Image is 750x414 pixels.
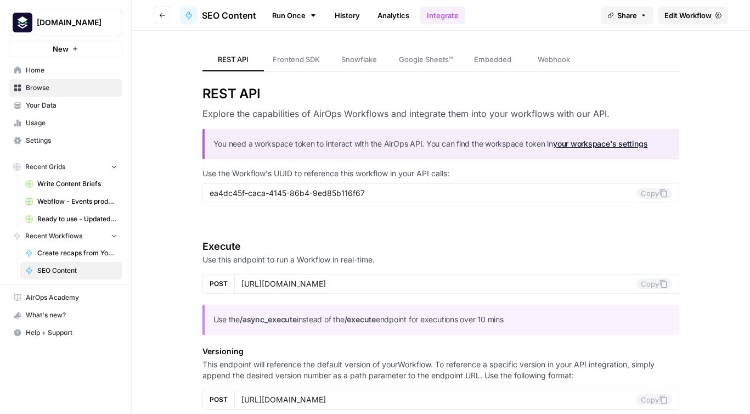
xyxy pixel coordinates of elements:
a: Edit Workflow [658,7,728,24]
span: SEO Content [37,266,117,276]
a: Integrate [420,7,465,24]
span: Recent Workflows [25,231,82,241]
button: Share [601,7,653,24]
button: Recent Workflows [9,228,122,244]
span: Frontend SDK [273,54,320,65]
button: New [9,41,122,57]
a: AirOps Academy [9,289,122,306]
span: Recent Grids [25,162,65,172]
p: This endpoint will reference the default version of your Workflow . To reference a specific versi... [202,359,680,381]
button: Copy [636,394,672,405]
strong: /async_execute [240,315,297,324]
button: Copy [636,188,672,199]
h3: Explore the capabilities of AirOps Workflows and integrate them into your workflows with our API. [202,107,680,120]
p: Use the Workflow's UUID to reference this workflow in your API calls: [202,168,680,179]
button: Workspace: Platformengineering.org [9,9,122,36]
span: [DOMAIN_NAME] [37,17,103,28]
span: Embedded [474,54,511,65]
a: Write Content Briefs [20,175,122,193]
a: Webflow - Events production - Ticiana [20,193,122,210]
span: Home [26,65,117,75]
span: SEO Content [202,9,256,22]
a: Run Once [265,6,324,25]
strong: /execute [345,315,376,324]
span: Webflow - Events production - Ticiana [37,197,117,206]
span: Your Data [26,100,117,110]
span: Usage [26,118,117,128]
span: POST [210,395,228,405]
h4: Execute [202,239,680,254]
button: Copy [636,278,672,289]
a: Frontend SDK [264,48,329,71]
a: Your Data [9,97,122,114]
p: You need a workspace token to interact with the AirOps API. You can find the workspace token in [213,138,671,150]
div: What's new? [9,307,122,323]
a: Snowflake [329,48,390,71]
h2: REST API [202,85,680,103]
span: Webhook [538,54,570,65]
a: Usage [9,114,122,132]
span: Write Content Briefs [37,179,117,189]
span: AirOps Academy [26,293,117,303]
a: your workspace's settings [553,139,647,148]
span: Share [617,10,637,21]
p: Use the instead of the endpoint for executions over 10 mins [213,314,671,326]
h5: Versioning [202,346,680,357]
a: REST API [202,48,264,71]
a: Create recaps from Youtube videos WIP [PERSON_NAME] [20,244,122,262]
span: Snowflake [341,54,377,65]
button: What's new? [9,306,122,324]
a: Google Sheets™ [390,48,462,71]
span: Edit Workflow [664,10,712,21]
a: Settings [9,132,122,149]
span: POST [210,279,228,289]
a: Webhook [523,48,585,71]
button: Help + Support [9,324,122,342]
a: History [328,7,366,24]
span: Google Sheets™ [399,54,453,65]
a: SEO Content [180,7,256,24]
a: Ready to use - Updated an existing tool profile in Webflow [20,210,122,228]
p: Use this endpoint to run a Workflow in real-time. [202,254,680,265]
a: Embedded [462,48,523,71]
span: Settings [26,136,117,146]
span: REST API [218,54,249,65]
a: SEO Content [20,262,122,279]
span: New [53,43,69,54]
a: Home [9,61,122,79]
span: Create recaps from Youtube videos WIP [PERSON_NAME] [37,248,117,258]
span: Ready to use - Updated an existing tool profile in Webflow [37,214,117,224]
a: Analytics [371,7,416,24]
a: Browse [9,79,122,97]
span: Help + Support [26,328,117,338]
span: Browse [26,83,117,93]
img: Platformengineering.org Logo [13,13,32,32]
button: Recent Grids [9,159,122,175]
